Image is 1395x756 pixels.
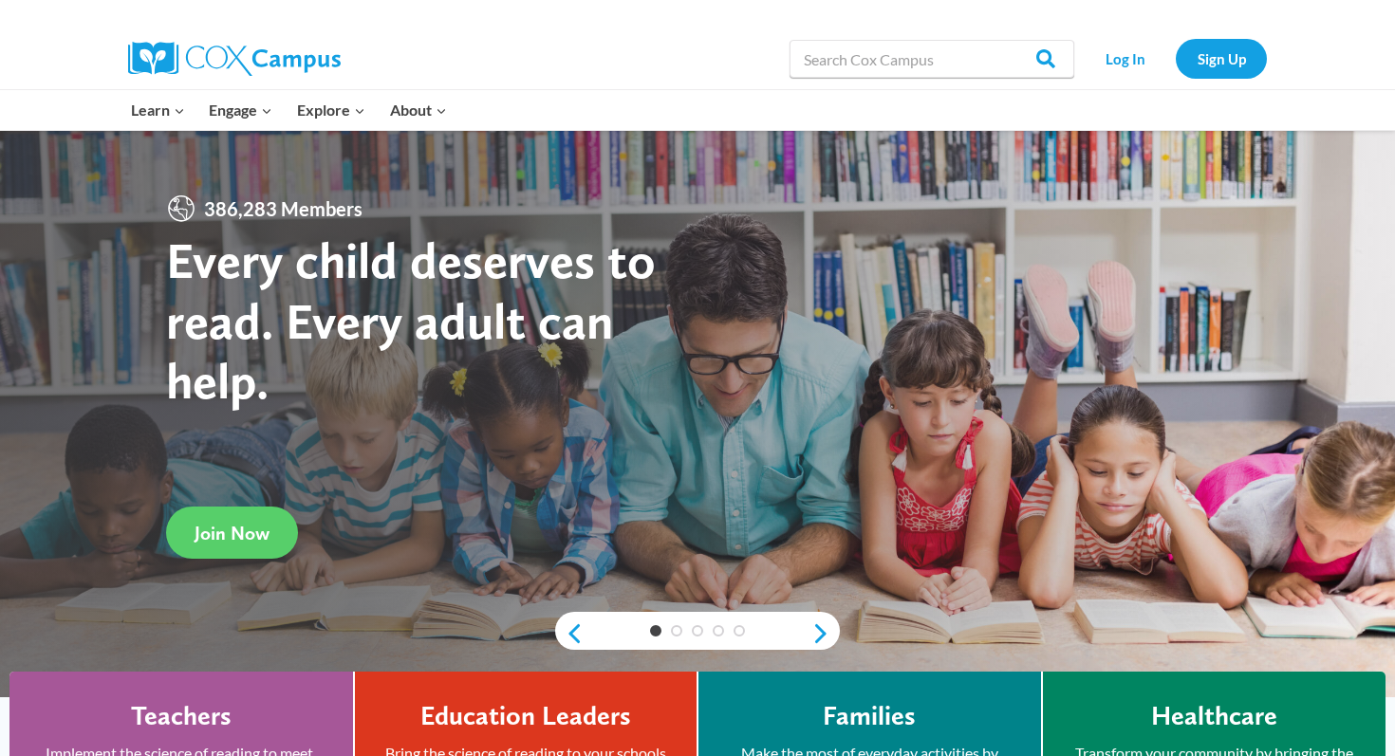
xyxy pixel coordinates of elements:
a: previous [555,622,584,645]
div: content slider buttons [555,615,840,653]
span: Explore [297,98,365,122]
a: Sign Up [1176,39,1267,78]
a: 5 [734,625,745,636]
h4: Healthcare [1151,700,1277,732]
strong: Every child deserves to read. Every adult can help. [166,230,656,411]
h4: Families [823,700,916,732]
a: 2 [671,625,682,636]
a: 4 [713,625,724,636]
a: Log In [1084,39,1166,78]
a: 1 [650,625,661,636]
span: About [390,98,447,122]
h4: Teachers [131,700,232,732]
span: Learn [131,98,185,122]
a: next [811,622,840,645]
nav: Secondary Navigation [1084,39,1267,78]
h4: Education Leaders [420,700,631,732]
a: Join Now [166,507,298,559]
span: Engage [209,98,272,122]
a: 3 [692,625,703,636]
span: 386,283 Members [196,194,370,224]
span: Join Now [195,522,270,544]
input: Search Cox Campus [790,40,1074,78]
nav: Primary Navigation [119,90,458,130]
img: Cox Campus [128,42,341,76]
